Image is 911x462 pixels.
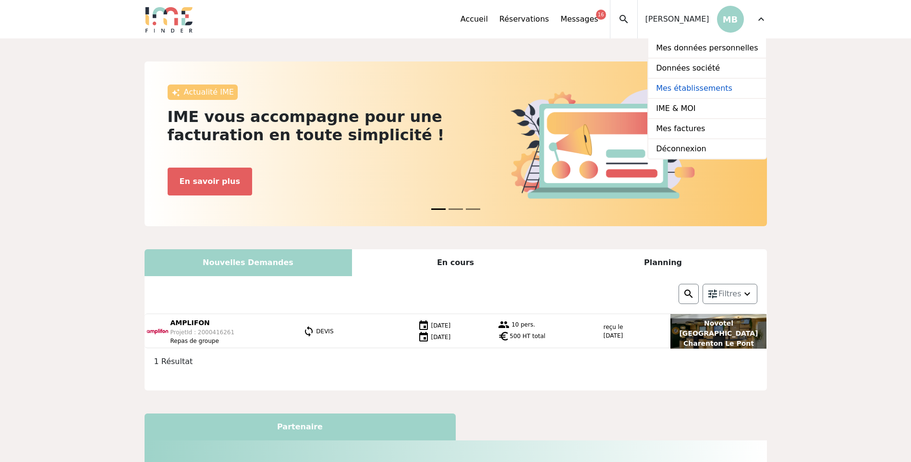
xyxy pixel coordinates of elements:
[418,331,429,343] img: date.png
[645,13,709,25] span: [PERSON_NAME]
[498,330,510,342] span: euro
[148,356,763,367] div: 1 Résultat
[560,13,598,25] a: Messages16
[170,337,235,345] p: Repas de groupe
[683,288,694,300] img: search.png
[741,288,753,300] img: arrow_down.png
[648,139,765,158] a: Déconnexion
[498,319,510,330] img: group.png
[670,318,766,349] p: Novotel [GEOGRAPHIC_DATA] Charenton Le Pont
[466,204,480,215] button: News 2
[618,13,630,25] span: search
[145,314,767,349] a: AMPLIFON ProjetId : 2000416261 Repas de groupe DEVIS [DATE] [DATE] 10 pers. euro 500 HT total reç...
[596,10,606,20] div: 16
[511,321,535,328] span: 10 pers.
[171,88,180,97] img: awesome.png
[168,108,450,145] h2: IME vous accompagne pour une facturation en toute simplicité !
[170,328,235,337] p: ProjetId : 2000416261
[431,204,446,215] button: News 0
[146,320,169,342] img: 112687_1.png
[707,288,718,300] img: setting.png
[431,334,451,340] span: [DATE]
[648,99,765,119] a: IME & MOI
[461,13,488,25] a: Accueil
[168,168,252,195] button: En savoir plus
[559,249,767,276] div: Planning
[648,79,765,99] a: Mes établissements
[418,320,429,331] img: date.png
[499,13,549,25] a: Réservations
[718,288,741,300] span: Filtres
[603,323,623,340] p: reçu le [DATE]
[145,413,456,440] div: Partenaire
[145,6,194,33] img: Logo.png
[648,119,765,139] a: Mes factures
[431,322,451,329] span: [DATE]
[168,85,238,100] div: Actualité IME
[170,318,235,328] p: AMPLIFON
[303,326,315,337] img: statut.png
[352,249,559,276] div: En cours
[316,328,333,335] span: DEVIS
[145,249,352,276] div: Nouvelles Demandes
[717,6,744,33] p: MB
[510,89,695,198] img: actu.png
[755,13,767,25] span: expand_more
[510,332,545,340] span: 500 HT total
[648,59,765,79] a: Données société
[648,38,765,59] a: Mes données personnelles
[449,204,463,215] button: News 1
